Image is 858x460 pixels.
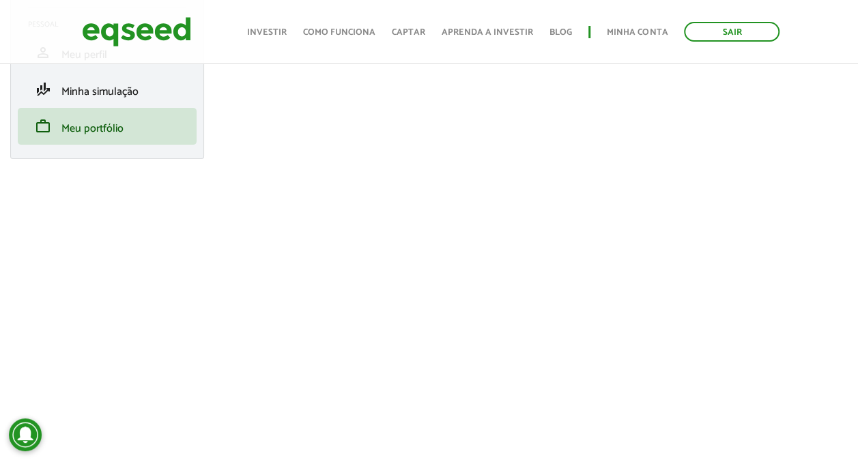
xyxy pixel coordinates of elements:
a: finance_modeMinha simulação [28,81,186,98]
span: Meu portfólio [61,119,124,138]
a: Aprenda a investir [442,28,533,37]
a: Minha conta [607,28,668,37]
span: work [35,118,51,134]
a: Investir [247,28,287,37]
a: Sair [684,22,780,42]
span: finance_mode [35,81,51,98]
a: Captar [392,28,425,37]
span: Minha simulação [61,83,139,101]
li: Meu portfólio [18,108,197,145]
li: Minha simulação [18,71,197,108]
a: workMeu portfólio [28,118,186,134]
img: EqSeed [82,14,191,50]
a: Como funciona [303,28,375,37]
a: Blog [549,28,572,37]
